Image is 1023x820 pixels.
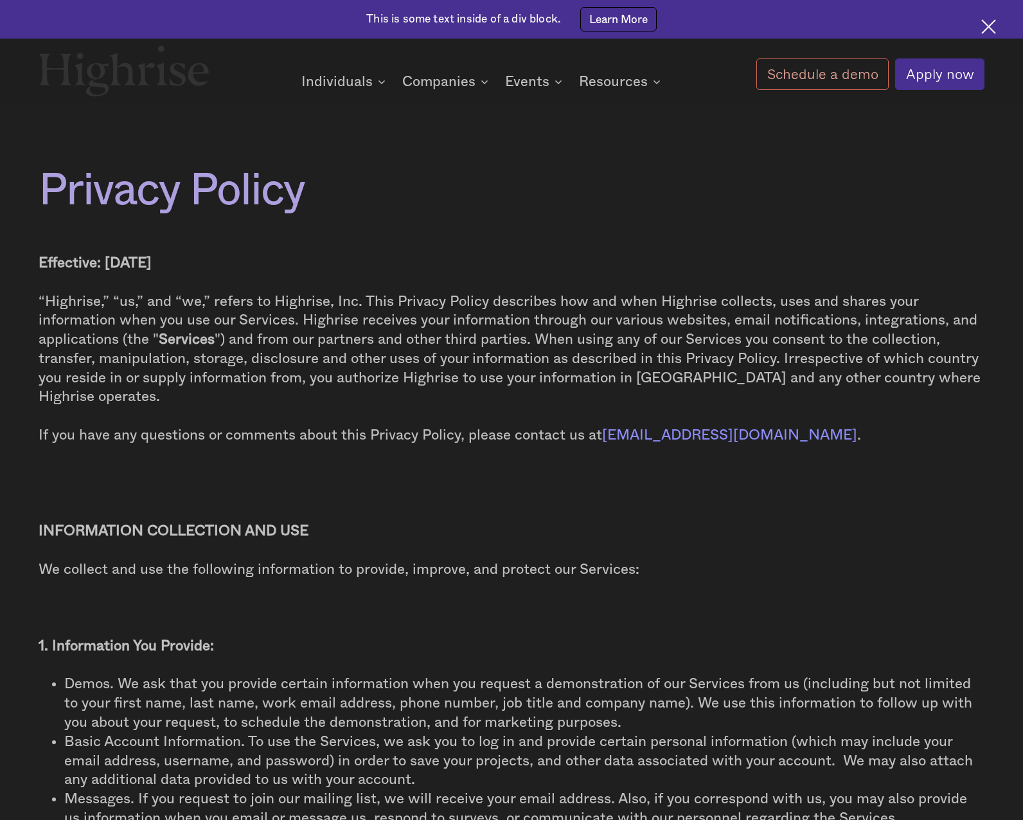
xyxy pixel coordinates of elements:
[579,74,664,89] div: Resources
[159,332,215,346] strong: Services
[64,733,985,790] li: Basic Account Information. To use the Services, we ask you to log in and provide certain personal...
[981,19,996,34] img: Cross icon
[402,74,476,89] div: Companies
[756,58,889,89] a: Schedule a demo
[602,428,857,442] a: [EMAIL_ADDRESS][DOMAIN_NAME]
[505,74,549,89] div: Events
[39,560,985,580] p: We collect and use the following information to provide, improve, and protect our Services:
[39,426,985,465] p: If you have any questions or comments about this Privacy Policy, please contact us at . ‍
[39,166,985,216] h1: Privacy Policy
[39,45,209,96] img: Highrise logo
[301,74,389,89] div: Individuals
[39,483,985,503] p: ‍
[895,58,984,90] a: Apply now
[301,74,373,89] div: Individuals
[39,256,152,270] strong: Effective: [DATE]
[39,639,214,653] strong: 1. Information You Provide:
[39,292,985,407] p: “Highrise,” “us,” and “we,” refers to Highrise, Inc. This Privacy Policy describes how and when H...
[39,524,308,538] strong: INFORMATION COLLECTION AND USE
[580,7,657,31] a: Learn More
[402,74,492,89] div: Companies
[505,74,566,89] div: Events
[579,74,648,89] div: Resources
[64,675,985,732] li: Demos. We ask that you provide certain information when you request a demonstration of our Servic...
[366,12,561,27] div: This is some text inside of a div block.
